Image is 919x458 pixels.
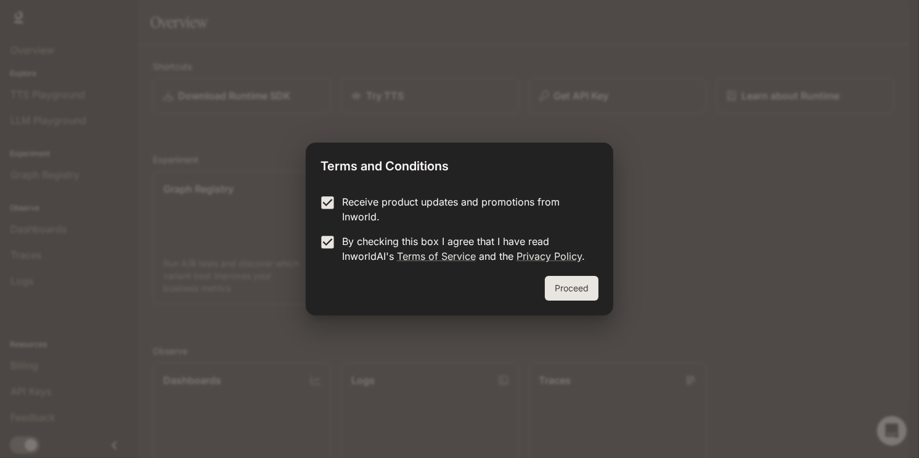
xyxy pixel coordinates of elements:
a: Terms of Service [397,250,476,262]
h2: Terms and Conditions [306,143,613,185]
p: By checking this box I agree that I have read InworldAI's and the . [342,234,589,264]
p: Receive product updates and promotions from Inworld. [342,194,589,224]
a: Privacy Policy [517,250,582,262]
button: Proceed [545,276,598,301]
